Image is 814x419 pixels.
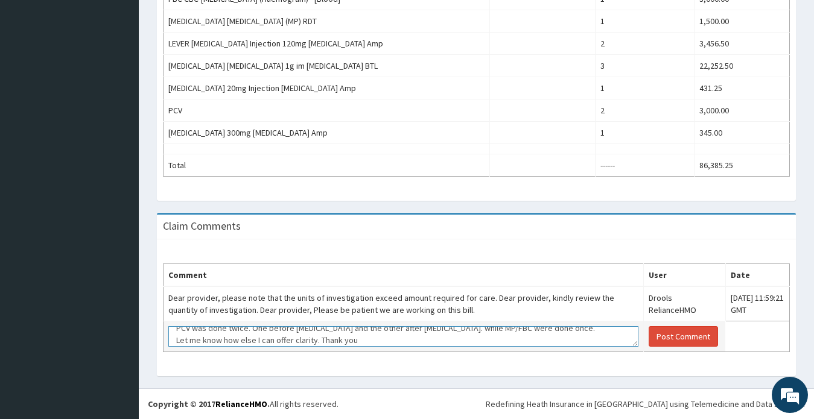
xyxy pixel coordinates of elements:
[164,122,490,144] td: [MEDICAL_DATA] 300mg [MEDICAL_DATA] Amp
[695,122,790,144] td: 345.00
[595,55,694,77] td: 3
[486,398,805,410] div: Redefining Heath Insurance in [GEOGRAPHIC_DATA] using Telemedicine and Data Science!
[6,286,230,328] textarea: Type your message and hit 'Enter'
[595,10,694,33] td: 1
[695,33,790,55] td: 3,456.50
[595,33,694,55] td: 2
[644,264,725,287] th: User
[725,264,789,287] th: Date
[164,99,490,122] td: PCV
[695,99,790,122] td: 3,000.00
[63,68,203,83] div: Chat with us now
[164,55,490,77] td: [MEDICAL_DATA] [MEDICAL_DATA] 1g im [MEDICAL_DATA] BTL
[148,399,270,409] strong: Copyright © 2017 .
[164,286,644,321] td: Dear provider, please note that the units of investigation exceed amount required for care. Dear ...
[595,154,694,177] td: ------
[649,326,718,347] button: Post Comment
[22,60,49,90] img: d_794563401_company_1708531726252_794563401
[695,77,790,99] td: 431.25
[644,286,725,321] td: Drools RelianceHMO
[595,77,694,99] td: 1
[164,264,644,287] th: Comment
[198,6,227,35] div: Minimize live chat window
[595,99,694,122] td: 2
[695,154,790,177] td: 86,385.25
[164,33,490,55] td: LEVER [MEDICAL_DATA] Injection 120mg [MEDICAL_DATA] Amp
[695,10,790,33] td: 1,500.00
[215,399,267,409] a: RelianceHMO
[164,10,490,33] td: [MEDICAL_DATA] [MEDICAL_DATA] (MP) RDT
[695,55,790,77] td: 22,252.50
[725,286,789,321] td: [DATE] 11:59:21 GMT
[168,326,638,347] textarea: PCV was done twice. One before [MEDICAL_DATA] and the other after [MEDICAL_DATA]. while MP/FBC we...
[164,154,490,177] td: Total
[164,77,490,99] td: [MEDICAL_DATA] 20mg Injection [MEDICAL_DATA] Amp
[70,130,167,252] span: We're online!
[139,388,814,419] footer: All rights reserved.
[163,221,241,232] h3: Claim Comments
[595,122,694,144] td: 1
